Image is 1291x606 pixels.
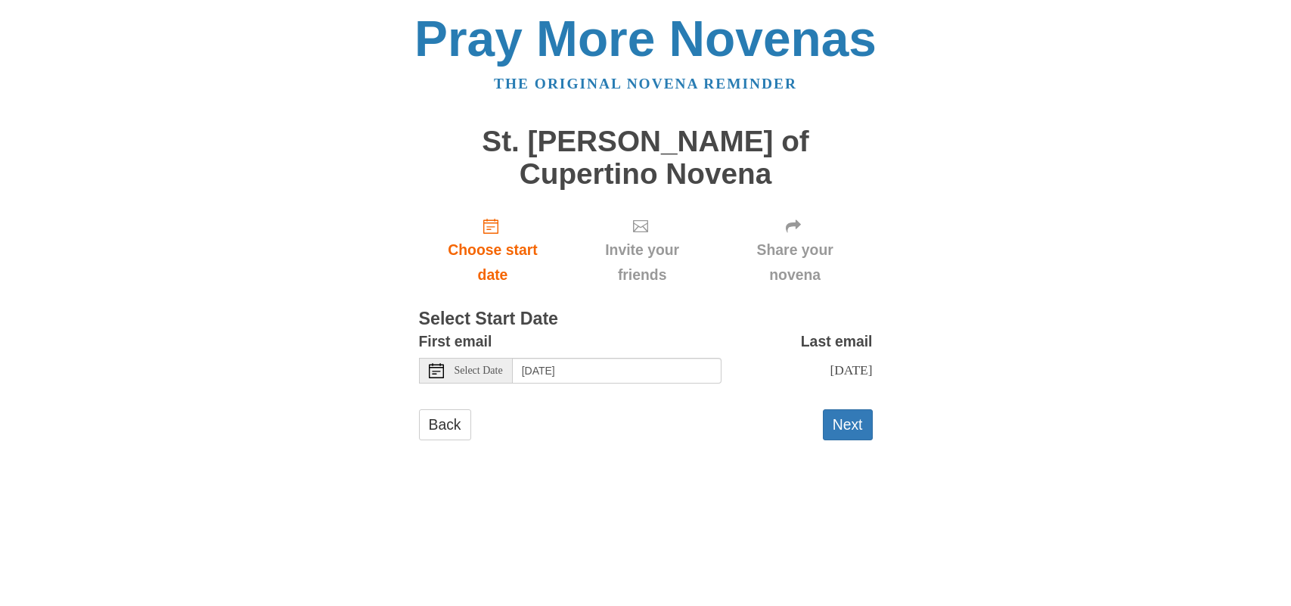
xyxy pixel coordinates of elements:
span: [DATE] [830,362,872,378]
label: First email [419,329,492,354]
h3: Select Start Date [419,309,873,329]
a: Choose start date [419,205,567,295]
a: Pray More Novenas [414,11,877,67]
span: Share your novena [733,238,858,287]
h1: St. [PERSON_NAME] of Cupertino Novena [419,126,873,190]
span: Choose start date [434,238,552,287]
div: Click "Next" to confirm your start date first. [718,205,873,295]
label: Last email [801,329,873,354]
a: The original novena reminder [494,76,797,92]
span: Invite your friends [582,238,702,287]
button: Next [823,409,873,440]
div: Click "Next" to confirm your start date first. [566,205,717,295]
a: Back [419,409,471,440]
span: Select Date [455,365,503,376]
